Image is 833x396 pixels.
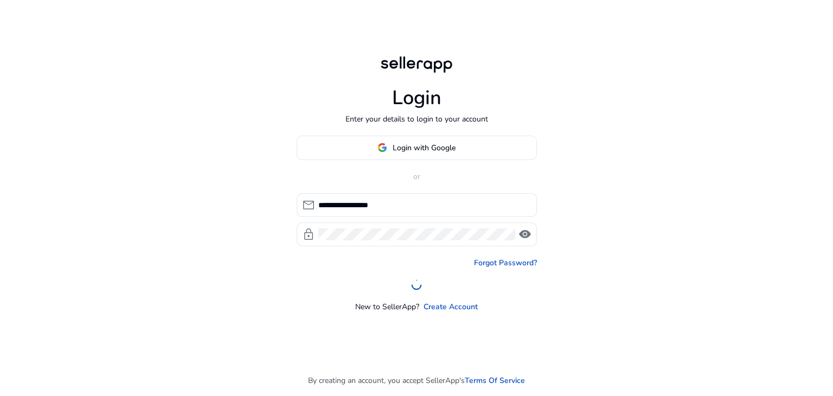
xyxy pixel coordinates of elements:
[424,301,478,312] a: Create Account
[392,86,441,110] h1: Login
[297,136,537,160] button: Login with Google
[355,301,419,312] p: New to SellerApp?
[518,228,531,241] span: visibility
[302,228,315,241] span: lock
[465,375,525,386] a: Terms Of Service
[393,142,456,154] span: Login with Google
[377,143,387,152] img: google-logo.svg
[302,199,315,212] span: mail
[345,113,488,125] p: Enter your details to login to your account
[474,257,537,269] a: Forgot Password?
[297,171,537,182] p: or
